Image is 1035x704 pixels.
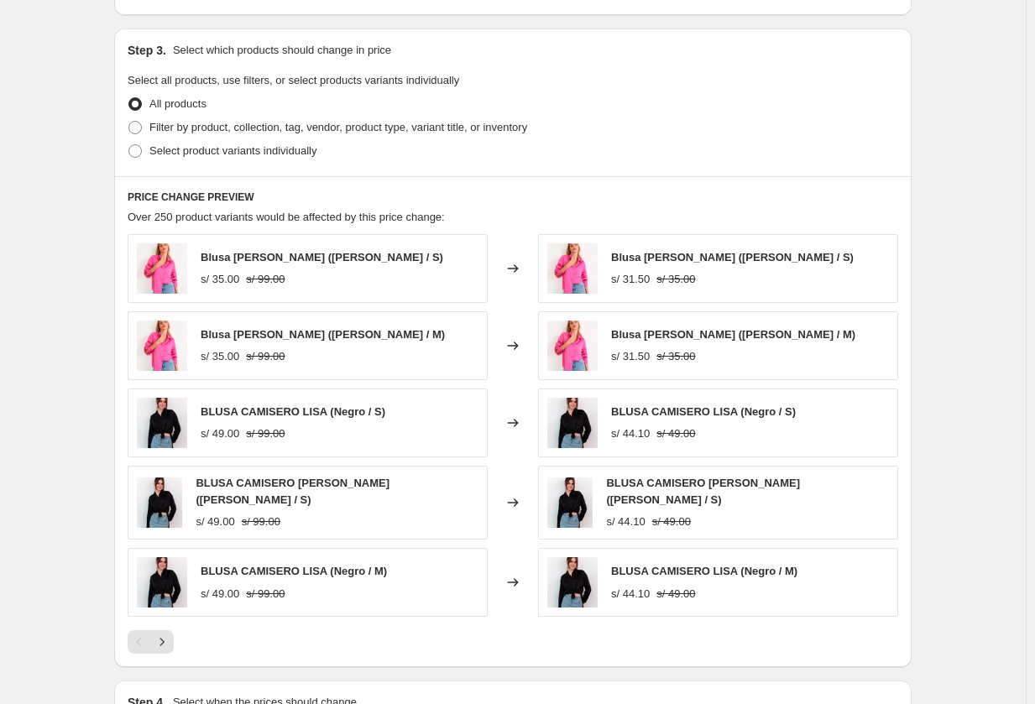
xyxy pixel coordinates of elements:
[611,565,797,577] span: BLUSA CAMISERO LISA (Negro / M)
[149,144,316,157] span: Select product variants individually
[150,630,174,654] button: Next
[201,425,239,442] div: s/ 49.00
[137,321,187,371] img: blusacaiseropaula2_80x.jpg
[656,425,695,442] strike: s/ 49.00
[611,328,855,341] span: Blusa [PERSON_NAME] ([PERSON_NAME] / M)
[173,42,391,59] p: Select which products should change in price
[137,557,187,608] img: blusacamiserolisa_80x.jpg
[149,97,206,110] span: All products
[246,586,285,602] strike: s/ 99.00
[201,348,239,365] div: s/ 35.00
[547,398,598,448] img: blusacamiserolisa_80x.jpg
[201,405,385,418] span: BLUSA CAMISERO LISA (Negro / S)
[547,557,598,608] img: blusacamiserolisa_80x.jpg
[611,348,650,365] div: s/ 31.50
[201,328,445,341] span: Blusa [PERSON_NAME] ([PERSON_NAME] / M)
[201,565,387,577] span: BLUSA CAMISERO LISA (Negro / M)
[547,243,598,294] img: blusacaiseropaula2_80x.jpg
[656,586,695,602] strike: s/ 49.00
[246,348,285,365] strike: s/ 99.00
[137,398,187,448] img: blusacamiserolisa_80x.jpg
[611,251,854,263] span: Blusa [PERSON_NAME] ([PERSON_NAME] / S)
[656,348,695,365] strike: s/ 35.00
[652,514,691,530] strike: s/ 49.00
[128,42,166,59] h2: Step 3.
[128,74,459,86] span: Select all products, use filters, or select products variants individually
[137,243,187,294] img: blusacaiseropaula2_80x.jpg
[656,271,695,288] strike: s/ 35.00
[611,271,650,288] div: s/ 31.50
[201,251,443,263] span: Blusa [PERSON_NAME] ([PERSON_NAME] / S)
[246,271,285,288] strike: s/ 99.00
[201,586,239,602] div: s/ 49.00
[128,211,445,223] span: Over 250 product variants would be affected by this price change:
[606,514,645,530] div: s/ 44.10
[606,477,800,506] span: BLUSA CAMISERO [PERSON_NAME] ([PERSON_NAME] / S)
[128,190,898,204] h6: PRICE CHANGE PREVIEW
[611,405,796,418] span: BLUSA CAMISERO LISA (Negro / S)
[201,271,239,288] div: s/ 35.00
[196,477,389,506] span: BLUSA CAMISERO [PERSON_NAME] ([PERSON_NAME] / S)
[242,514,280,530] strike: s/ 99.00
[246,425,285,442] strike: s/ 99.00
[611,425,650,442] div: s/ 44.10
[128,630,174,654] nav: Pagination
[547,477,593,528] img: blusacamiserolisa_80x.jpg
[196,514,234,530] div: s/ 49.00
[149,121,527,133] span: Filter by product, collection, tag, vendor, product type, variant title, or inventory
[547,321,598,371] img: blusacaiseropaula2_80x.jpg
[137,477,182,528] img: blusacamiserolisa_80x.jpg
[611,586,650,602] div: s/ 44.10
